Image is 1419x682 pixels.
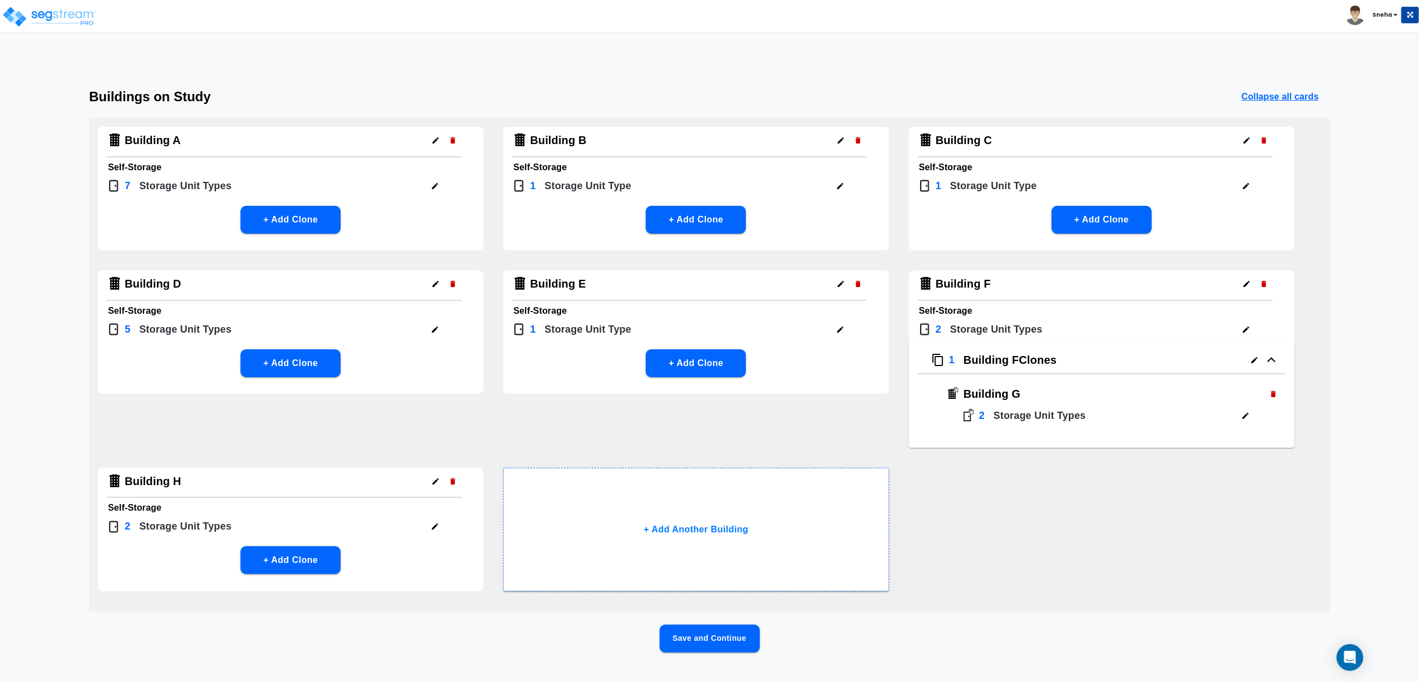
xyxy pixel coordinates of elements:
p: 1 [949,353,955,368]
img: Building Icon [512,132,528,148]
button: + Add Another Building [503,468,888,591]
p: 7 [125,179,130,194]
h4: Building H [125,475,181,488]
button: + Add Clone [646,349,746,377]
h6: Self-Storage [108,160,473,175]
button: + Add Clone [240,546,341,574]
p: Storage Unit Type s [139,322,232,337]
img: Building Icon [946,387,959,401]
h4: Building F [936,277,991,291]
h6: Self-Storage [919,160,1284,175]
img: Door Icon [512,323,526,336]
h6: Self-Storage [108,500,473,516]
p: Storage Unit Type s [139,179,232,194]
p: Collapse all cards [1241,90,1319,103]
button: + Add Clone [240,349,341,377]
p: Storage Unit Type s [139,519,232,534]
h6: Self-Storage [919,303,1284,319]
img: Door Icon [107,520,120,533]
h6: Self-Storage [513,303,878,319]
button: Clone Icon1Building FClones [909,340,1294,386]
img: Building Icon [107,473,122,489]
h4: Building A [125,134,181,147]
img: Door Icon [918,323,931,336]
img: Building Icon [918,276,934,291]
img: Door Icon [918,179,931,192]
img: Building Icon [918,132,934,148]
p: Storage Unit Type [545,322,632,337]
button: + Add Clone [646,206,746,234]
h4: Building D [125,277,181,291]
p: 1 [530,179,536,194]
p: 5 [125,322,130,337]
button: + Add Clone [240,206,341,234]
p: 1 [936,179,941,194]
button: + Add Clone [1052,206,1152,234]
div: Clone Icon1Building FClones [909,386,1294,448]
p: 2 [125,519,130,534]
img: logo_pro_r.png [2,6,96,28]
h4: Building B [530,134,586,147]
h4: Building E [530,277,586,291]
img: Building Icon [512,276,528,291]
h4: 2 [979,409,985,422]
img: Door Icon [512,179,526,192]
h3: Buildings on Study [89,89,211,105]
img: Door Icon [107,323,120,336]
button: Save and Continue [660,625,760,653]
p: Storage Unit Type [545,179,632,194]
p: Storage Unit Type [950,179,1037,194]
b: Sneha [1372,11,1392,19]
h6: Self-Storage [513,160,878,175]
p: 2 [936,322,941,337]
p: Storage Unit Type s [950,322,1043,337]
h6: Self-Storage [108,303,473,319]
img: Door Icon [107,179,120,192]
img: Building Icon [107,276,122,291]
h4: Building G [964,387,1265,401]
div: Open Intercom Messenger [1337,644,1363,671]
p: 1 [530,322,536,337]
p: Storage Unit Type s [994,408,1237,423]
p: Building F Clones [964,352,1057,368]
img: Building Icon [107,132,122,148]
img: Door Icon [961,409,975,422]
h4: Building C [936,134,992,147]
img: avatar.png [1346,6,1365,25]
img: Clone Icon [931,353,945,367]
